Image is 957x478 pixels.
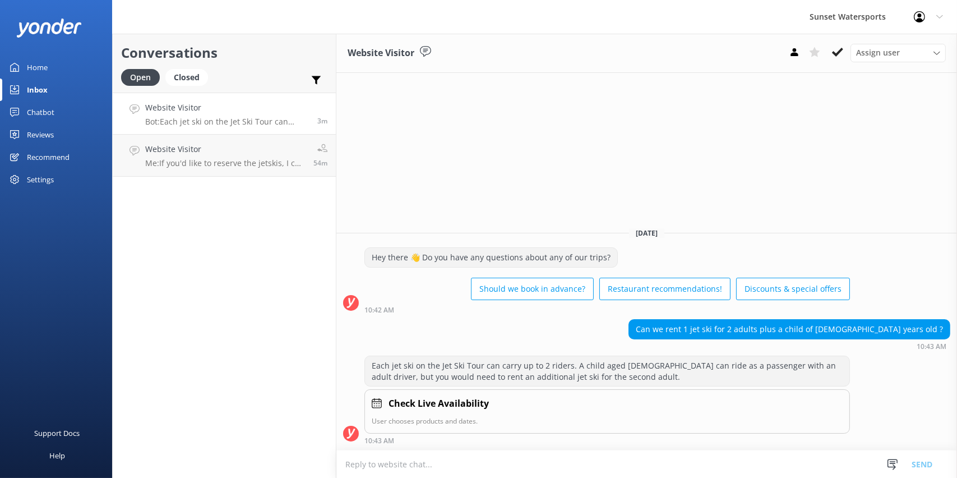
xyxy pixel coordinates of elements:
div: Reviews [27,123,54,146]
div: Closed [165,69,208,86]
div: Hey there 👋 Do you have any questions about any of our trips? [365,248,617,267]
a: Open [121,71,165,83]
p: Me: If you'd like to reserve the jetskis, I can also do that at no upfront charge to you. Free ca... [145,158,305,168]
div: Inbox [27,79,48,101]
img: yonder-white-logo.png [17,19,81,37]
span: 08:52am 12-Aug-2025 (UTC -05:00) America/Cancun [313,158,327,168]
div: Each jet ski on the Jet Ski Tour can carry up to 2 riders. A child aged [DEMOGRAPHIC_DATA] can ri... [365,356,849,386]
div: Home [27,56,48,79]
h4: Website Visitor [145,143,305,155]
h2: Conversations [121,42,327,63]
span: [DATE] [629,228,664,238]
h3: Website Visitor [348,46,414,61]
h4: Website Visitor [145,102,309,114]
div: Help [49,444,65,467]
div: 09:43am 12-Aug-2025 (UTC -05:00) America/Cancun [628,342,950,350]
button: Restaurant recommendations! [599,278,731,300]
button: Should we book in advance? [471,278,594,300]
div: Open [121,69,160,86]
strong: 10:42 AM [364,307,394,314]
button: Discounts & special offers [736,278,850,300]
a: Website VisitorMe:If you'd like to reserve the jetskis, I can also do that at no upfront charge t... [113,135,336,177]
div: Chatbot [27,101,54,123]
strong: 10:43 AM [364,438,394,444]
strong: 10:43 AM [917,343,946,350]
div: Assign User [850,44,946,62]
div: Recommend [27,146,70,168]
div: Settings [27,168,54,191]
a: Closed [165,71,214,83]
div: 09:42am 12-Aug-2025 (UTC -05:00) America/Cancun [364,306,850,314]
div: 09:43am 12-Aug-2025 (UTC -05:00) America/Cancun [364,436,850,444]
p: User chooses products and dates. [372,416,843,426]
div: Can we rent 1 jet ski for 2 adults plus a child of [DEMOGRAPHIC_DATA] years old ? [629,320,950,339]
h4: Check Live Availability [389,397,489,411]
a: Website VisitorBot:Each jet ski on the Jet Ski Tour can carry up to 2 riders. A child aged [DEMOG... [113,93,336,135]
span: 09:43am 12-Aug-2025 (UTC -05:00) America/Cancun [317,116,327,126]
div: Support Docs [35,422,80,444]
span: Assign user [856,47,900,59]
p: Bot: Each jet ski on the Jet Ski Tour can carry up to 2 riders. A child aged [DEMOGRAPHIC_DATA] c... [145,117,309,127]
